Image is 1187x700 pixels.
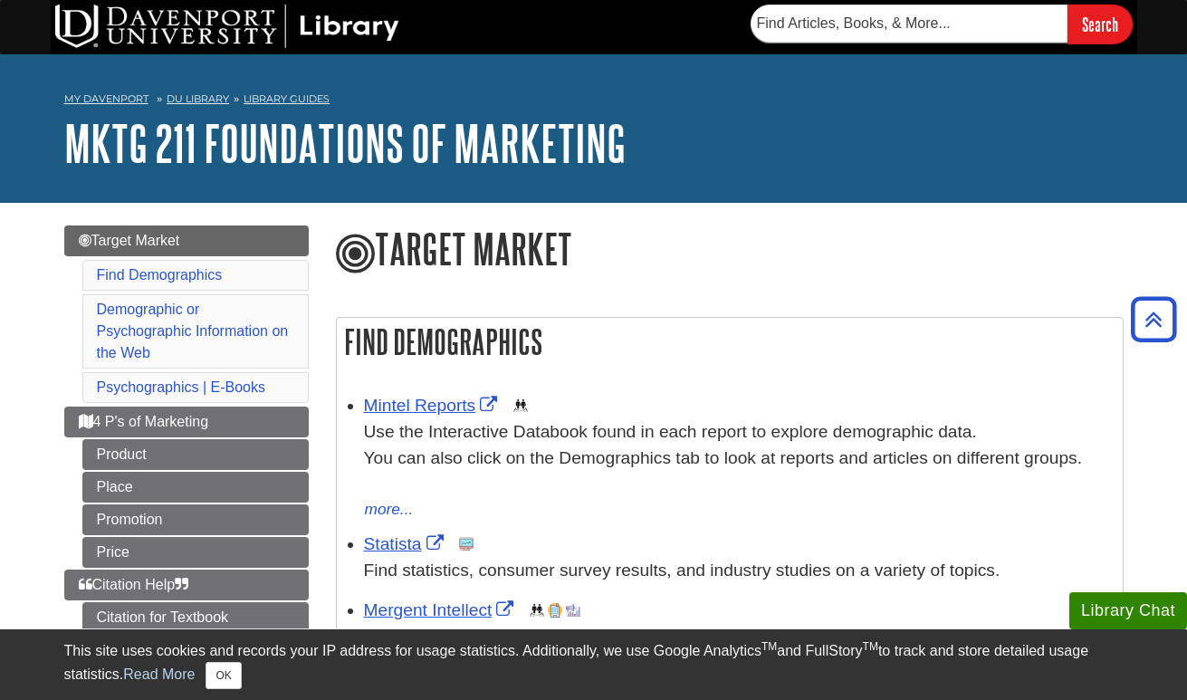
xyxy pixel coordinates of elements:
[64,640,1124,689] div: This site uses cookies and records your IP address for usage statistics. Additionally, we use Goo...
[364,600,519,619] a: Link opens in new window
[364,623,1114,676] div: Click on demographics; search by county, zip code, or city; then look for the [PERSON_NAME] Demog...
[548,603,562,618] img: Company Information
[364,396,503,415] a: Link opens in new window
[863,640,878,653] sup: TM
[206,662,241,689] button: Close
[79,233,180,248] span: Target Market
[55,5,399,48] img: DU Library
[364,419,1114,497] div: Use the Interactive Databook found in each report to explore demographic data. You can also click...
[82,537,309,568] a: Price
[97,267,223,283] a: Find Demographics
[337,318,1123,366] h2: Find Demographics
[82,602,309,633] a: Citation for Textbook
[82,472,309,503] a: Place
[364,534,448,553] a: Link opens in new window
[167,92,229,105] a: DU Library
[97,302,289,360] a: Demographic or Psychographic Information on the Web
[513,398,528,413] img: Demographics
[64,91,148,107] a: My Davenport
[761,640,777,653] sup: TM
[530,603,544,618] img: Demographics
[123,666,195,682] a: Read More
[751,5,1133,43] form: Searches DU Library's articles, books, and more
[79,414,209,429] span: 4 P's of Marketing
[82,439,309,470] a: Product
[336,225,1124,276] h1: Target Market
[751,5,1067,43] input: Find Articles, Books, & More...
[64,87,1124,116] nav: breadcrumb
[1069,592,1187,629] button: Library Chat
[64,407,309,437] a: 4 P's of Marketing
[364,497,415,523] button: more...
[64,115,626,171] a: MKTG 211 Foundations of Marketing
[64,225,309,256] a: Target Market
[64,570,309,600] a: Citation Help
[97,379,265,395] a: Psychographics | E-Books
[244,92,330,105] a: Library Guides
[1067,5,1133,43] input: Search
[566,603,580,618] img: Industry Report
[459,537,474,551] img: Statistics
[1125,307,1182,331] a: Back to Top
[364,558,1114,584] p: Find statistics, consumer survey results, and industry studies on a variety of topics.
[79,577,189,592] span: Citation Help
[82,504,309,535] a: Promotion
